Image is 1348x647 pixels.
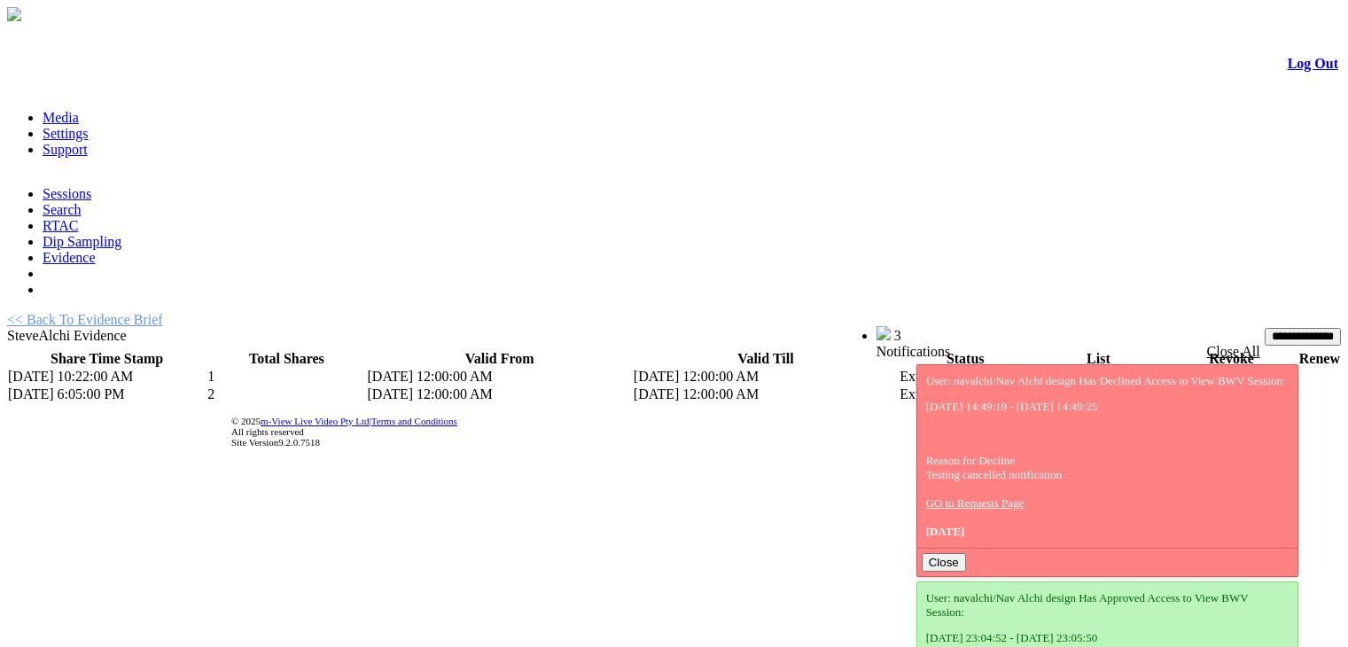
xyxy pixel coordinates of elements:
td: 1 [206,368,366,386]
a: Dip Sampling [43,234,121,249]
p: [DATE] 14:49:19 - [DATE] 14:49:25 [926,400,1289,414]
td: [DATE] 12:00:00 AM [367,368,633,386]
span: 3 [894,328,901,343]
th: Share Time Stamp [7,350,206,368]
div: Site Version [231,437,1338,448]
img: arrow-3.png [7,7,21,21]
a: RTAC [43,218,78,233]
td: [DATE] 12:00:00 AM [367,386,633,403]
a: Search [43,202,82,217]
div: © 2025 | All rights reserved [231,416,1338,448]
th: Valid From [367,350,633,368]
span: Welcome, [PERSON_NAME] design (General User) [596,327,841,340]
td: [DATE] 6:05:00 PM [7,386,206,403]
td: [DATE] 10:22:00 AM [7,368,206,386]
div: User: navalchi/Nav Alchi design Has Declined Access to View BWV Session: Reason for Decline Testi... [926,374,1289,539]
div: Notifications [877,344,1304,360]
a: Terms and Conditions [371,416,457,426]
a: Log Out [1288,56,1338,71]
a: Close All [1207,344,1260,359]
p: [DATE] 23:04:52 - [DATE] 23:05:50 [926,631,1289,645]
span: 9.2.0.7518 [278,437,320,448]
a: GO to Requests Page [926,496,1025,510]
span: [DATE] [926,525,965,538]
th: Total Shares [206,350,366,368]
a: Media [43,110,79,125]
button: Close [922,553,966,572]
a: Sessions [43,186,91,201]
td: 2 [206,386,366,403]
a: Settings [43,126,89,141]
a: Evidence [43,250,96,265]
img: DigiCert Secured Site Seal [83,406,154,457]
th: Renew [1298,350,1341,368]
a: Support [43,142,88,157]
a: << Back To Evidence Brief [7,312,163,327]
img: bell25.png [877,326,891,340]
span: SteveAlchi Evidence [7,328,127,343]
a: m-View Live Video Pty Ltd [261,416,370,426]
